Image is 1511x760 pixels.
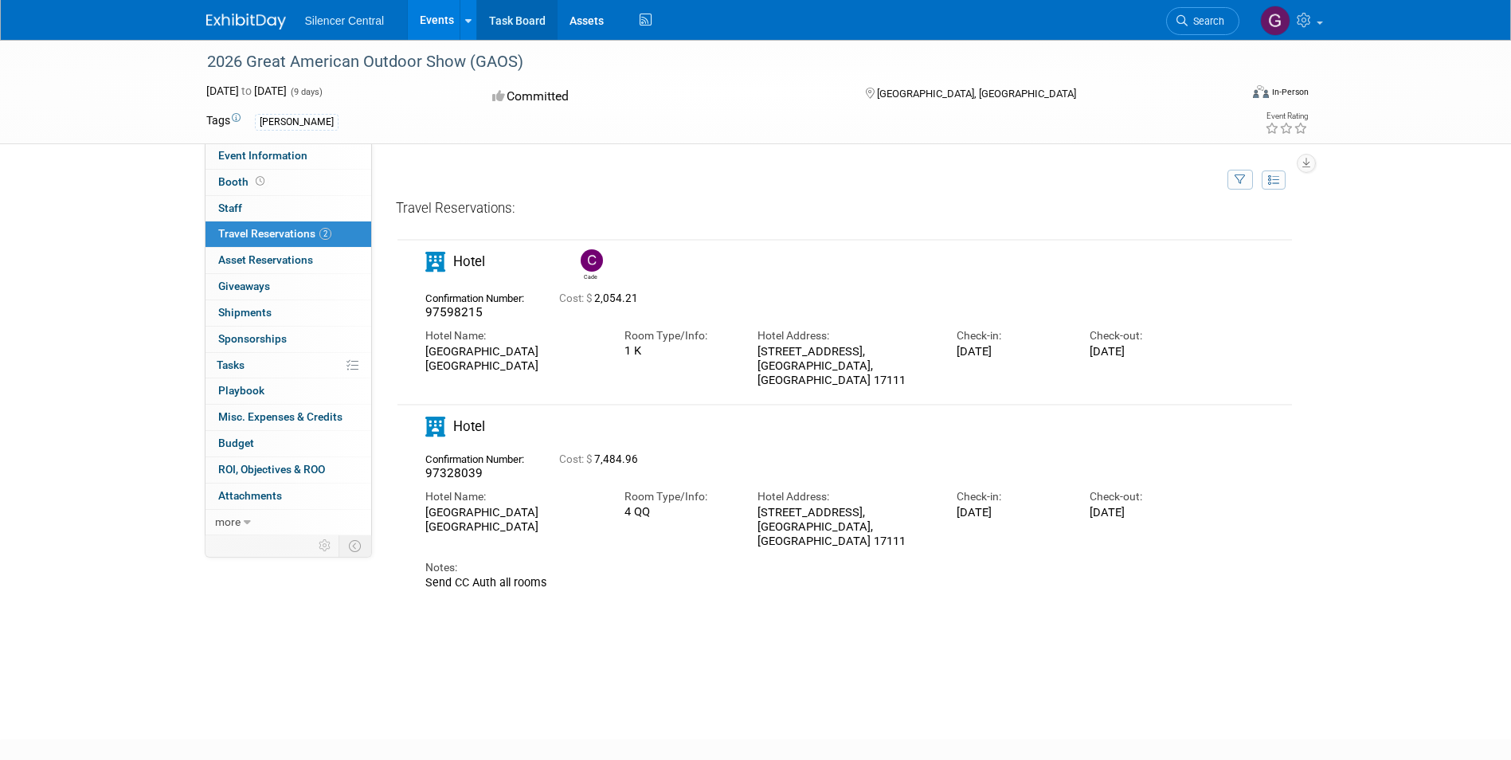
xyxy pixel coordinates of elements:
[559,453,644,465] span: 7,484.96
[487,83,840,111] div: Committed
[218,280,270,292] span: Giveaways
[218,202,242,214] span: Staff
[1265,112,1308,120] div: Event Rating
[425,344,601,374] div: [GEOGRAPHIC_DATA] [GEOGRAPHIC_DATA]
[305,14,385,27] span: Silencer Central
[1145,83,1309,107] div: Event Format
[1188,15,1224,27] span: Search
[757,328,933,343] div: Hotel Address:
[206,196,371,221] a: Staff
[289,87,323,97] span: (9 days)
[957,344,1066,358] div: [DATE]
[218,463,325,476] span: ROI, Objectives & ROO
[218,384,264,397] span: Playbook
[425,417,445,437] i: Hotel
[255,114,339,131] div: [PERSON_NAME]
[425,288,535,305] div: Confirmation Number:
[1260,6,1290,36] img: Griffin Brown
[877,88,1076,100] span: [GEOGRAPHIC_DATA], [GEOGRAPHIC_DATA]
[559,292,594,304] span: Cost: $
[624,505,734,519] div: 4 QQ
[218,489,282,502] span: Attachments
[218,437,254,449] span: Budget
[1253,85,1269,98] img: Format-Inperson.png
[339,535,371,556] td: Toggle Event Tabs
[206,484,371,509] a: Attachments
[559,453,594,465] span: Cost: $
[202,48,1215,76] div: 2026 Great American Outdoor Show (GAOS)
[217,358,245,371] span: Tasks
[957,505,1066,519] div: [DATE]
[206,143,371,169] a: Event Information
[206,84,287,97] span: [DATE] [DATE]
[425,252,445,272] i: Hotel
[215,515,241,528] span: more
[757,489,933,504] div: Hotel Address:
[1271,86,1309,98] div: In-Person
[1090,344,1199,358] div: [DATE]
[319,228,331,240] span: 2
[206,457,371,483] a: ROI, Objectives & ROO
[425,449,535,466] div: Confirmation Number:
[425,489,601,504] div: Hotel Name:
[396,199,1294,224] div: Travel Reservations:
[206,431,371,456] a: Budget
[206,14,286,29] img: ExhibitDay
[425,560,1200,575] div: Notes:
[206,510,371,535] a: more
[559,292,644,304] span: 2,054.21
[581,272,601,281] div: Cade Cox
[218,410,343,423] span: Misc. Expenses & Credits
[206,170,371,195] a: Booth
[1166,7,1239,35] a: Search
[206,248,371,273] a: Asset Reservations
[206,274,371,300] a: Giveaways
[624,489,734,504] div: Room Type/Info:
[453,253,485,269] span: Hotel
[239,84,254,97] span: to
[218,227,331,240] span: Travel Reservations
[577,249,605,281] div: Cade Cox
[218,253,313,266] span: Asset Reservations
[957,328,1066,343] div: Check-in:
[206,378,371,404] a: Playbook
[581,249,603,272] img: Cade Cox
[1090,328,1199,343] div: Check-out:
[757,505,933,549] div: [STREET_ADDRESS], [GEOGRAPHIC_DATA], [GEOGRAPHIC_DATA] 17111
[218,175,268,188] span: Booth
[425,328,601,343] div: Hotel Name:
[206,112,241,131] td: Tags
[311,535,339,556] td: Personalize Event Tab Strip
[206,353,371,378] a: Tasks
[1090,489,1199,504] div: Check-out:
[1235,175,1246,186] i: Filter by Traveler
[206,405,371,430] a: Misc. Expenses & Credits
[425,305,483,319] span: 97598215
[425,576,1200,590] div: Send CC Auth all rooms
[218,332,287,345] span: Sponsorships
[206,300,371,326] a: Shipments
[252,175,268,187] span: Booth not reserved yet
[218,149,307,162] span: Event Information
[453,418,485,434] span: Hotel
[206,221,371,247] a: Travel Reservations2
[1090,505,1199,519] div: [DATE]
[757,344,933,388] div: [STREET_ADDRESS], [GEOGRAPHIC_DATA], [GEOGRAPHIC_DATA] 17111
[218,306,272,319] span: Shipments
[624,328,734,343] div: Room Type/Info:
[957,489,1066,504] div: Check-in:
[624,344,734,358] div: 1 K
[425,466,483,480] span: 97328039
[206,327,371,352] a: Sponsorships
[425,505,601,535] div: [GEOGRAPHIC_DATA] [GEOGRAPHIC_DATA]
